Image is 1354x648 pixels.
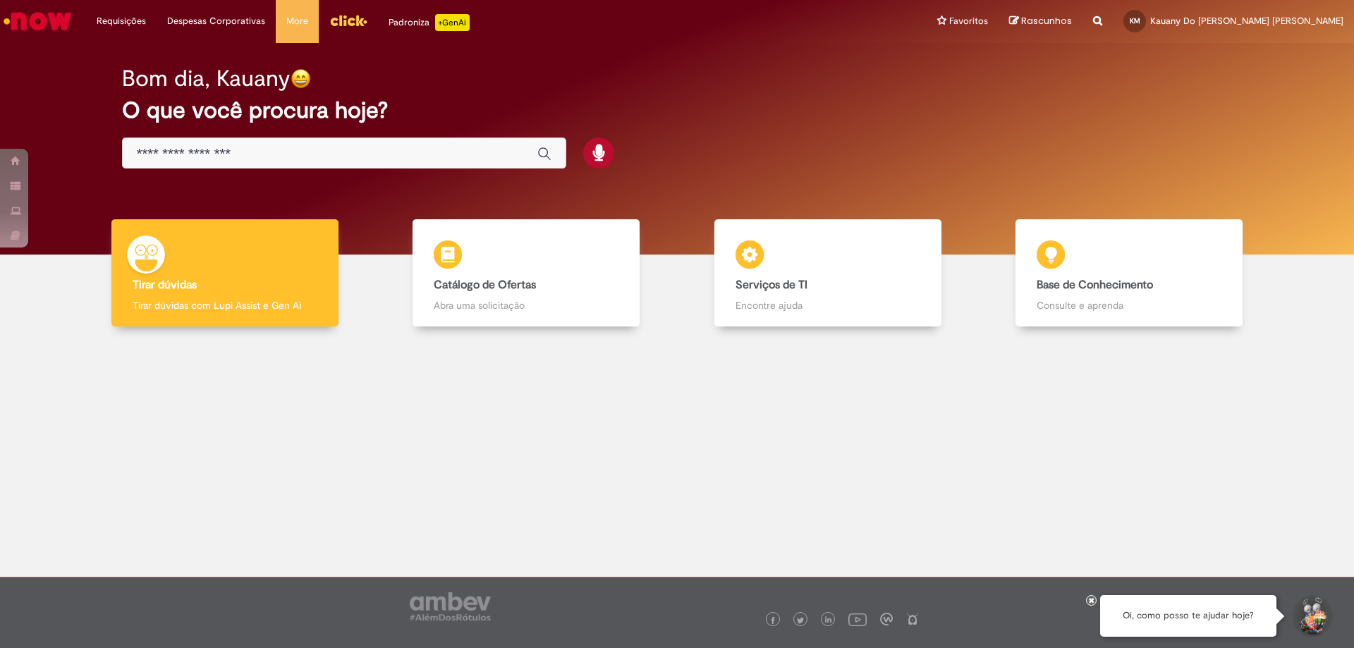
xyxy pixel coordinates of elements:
span: Rascunhos [1021,14,1072,27]
img: logo_footer_linkedin.png [825,616,832,625]
h2: Bom dia, Kauany [122,66,291,91]
a: Tirar dúvidas Tirar dúvidas com Lupi Assist e Gen Ai [74,219,376,327]
img: ServiceNow [1,7,74,35]
b: Catálogo de Ofertas [434,278,536,292]
img: happy-face.png [291,68,311,89]
a: Serviços de TI Encontre ajuda [677,219,979,327]
img: logo_footer_youtube.png [848,610,867,628]
img: logo_footer_naosei.png [906,613,919,625]
div: Oi, como posso te ajudar hoje? [1100,595,1276,637]
span: Kauany Do [PERSON_NAME] [PERSON_NAME] [1150,15,1343,27]
a: Base de Conhecimento Consulte e aprenda [979,219,1281,327]
img: logo_footer_twitter.png [797,617,804,624]
h2: O que você procura hoje? [122,98,1233,123]
p: Abra uma solicitação [434,298,618,312]
b: Serviços de TI [736,278,807,292]
p: Tirar dúvidas com Lupi Assist e Gen Ai [133,298,317,312]
img: logo_footer_facebook.png [769,617,776,624]
p: Encontre ajuda [736,298,920,312]
span: Despesas Corporativas [167,14,265,28]
a: Rascunhos [1009,15,1072,28]
a: Catálogo de Ofertas Abra uma solicitação [376,219,678,327]
b: Base de Conhecimento [1037,278,1153,292]
span: Favoritos [949,14,988,28]
img: logo_footer_ambev_rotulo_gray.png [410,592,491,621]
div: Padroniza [389,14,470,31]
button: Iniciar Conversa de Suporte [1291,595,1333,637]
span: Requisições [97,14,146,28]
p: +GenAi [435,14,470,31]
img: logo_footer_workplace.png [880,613,893,625]
img: click_logo_yellow_360x200.png [329,10,367,31]
span: KM [1130,16,1140,25]
span: More [286,14,308,28]
p: Consulte e aprenda [1037,298,1221,312]
b: Tirar dúvidas [133,278,197,292]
